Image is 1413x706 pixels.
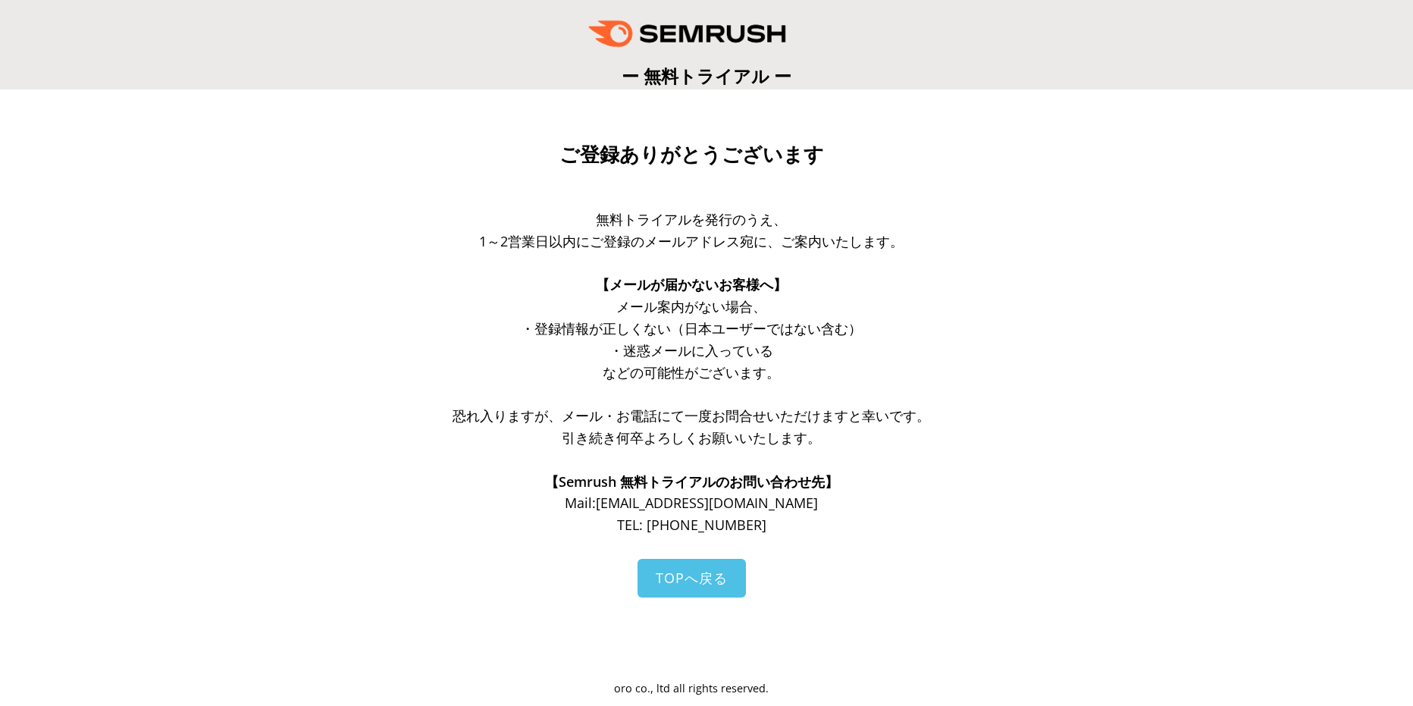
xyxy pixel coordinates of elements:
[617,516,766,534] span: TEL: [PHONE_NUMBER]
[596,210,787,228] span: 無料トライアルを発行のうえ、
[521,319,862,337] span: ・登録情報が正しくない（日本ユーザーではない含む）
[609,341,773,359] span: ・迷惑メールに入っている
[545,472,838,491] span: 【Semrush 無料トライアルのお問い合わせ先】
[614,681,769,695] span: oro co., ltd all rights reserved.
[616,297,766,315] span: メール案内がない場合、
[559,143,824,166] span: ご登録ありがとうございます
[565,494,818,512] span: Mail: [EMAIL_ADDRESS][DOMAIN_NAME]
[656,569,728,587] span: TOPへ戻る
[603,363,780,381] span: などの可能性がございます。
[622,64,791,88] span: ー 無料トライアル ー
[453,406,930,425] span: 恐れ入りますが、メール・お電話にて一度お問合せいただけますと幸いです。
[638,559,746,598] a: TOPへ戻る
[479,232,904,250] span: 1～2営業日以内にご登録のメールアドレス宛に、ご案内いたします。
[596,275,787,293] span: 【メールが届かないお客様へ】
[562,428,821,447] span: 引き続き何卒よろしくお願いいたします。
